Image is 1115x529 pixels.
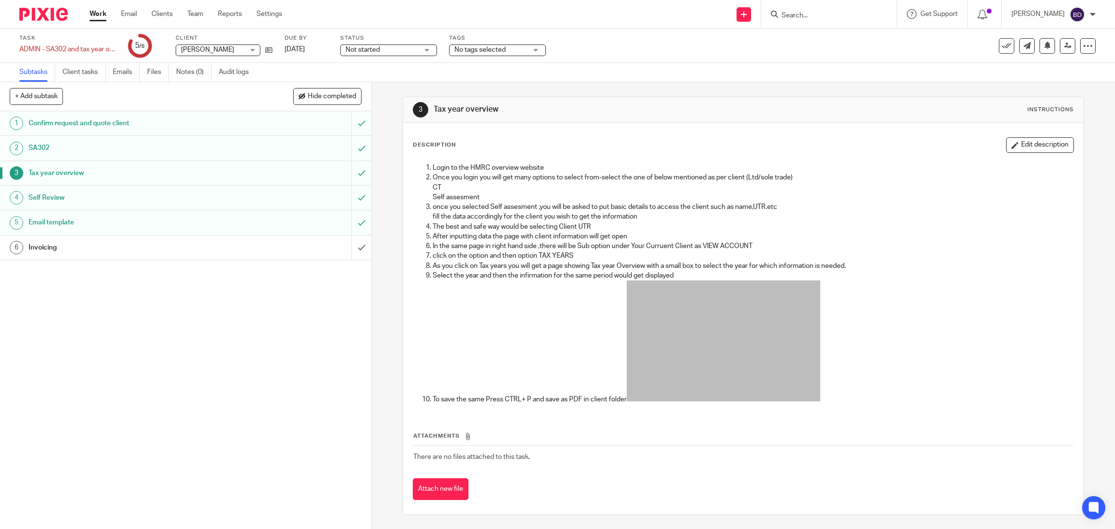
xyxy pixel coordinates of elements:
div: 3 [413,102,428,118]
label: Task [19,34,116,42]
a: Work [90,9,106,19]
div: 5 [135,40,145,51]
h1: Confirm request and quote client [29,116,238,131]
p: Description [413,141,456,149]
span: [DATE] [285,46,305,53]
label: Status [340,34,437,42]
h1: SA302 [29,141,238,155]
h1: Invoicing [29,240,238,255]
a: Email [121,9,137,19]
button: Hide completed [293,88,362,104]
p: The best and safe way would be selecting Client UTR [433,222,1073,232]
div: 4 [10,191,23,205]
span: Attachments [413,433,460,439]
img: svg%3E [1070,7,1085,22]
button: Attach new file [413,478,468,500]
span: Get Support [920,11,958,17]
p: Self assesment [433,192,1073,202]
label: Client [176,34,272,42]
h1: Tax year overview [434,104,764,115]
p: Select the year and then the infirmation for the same period would get displayed [433,271,1073,280]
a: Files [147,63,169,82]
div: 6 [10,241,23,254]
span: There are no files attached to this task. [413,454,530,460]
span: [PERSON_NAME] [181,46,234,53]
p: To save the same Press CTRL+ P and save as PDF in client folder [433,280,1073,404]
label: Due by [285,34,328,42]
a: Notes (0) [176,63,211,82]
a: Subtasks [19,63,55,82]
div: ADMIN - SA302 and tax year overview [19,44,116,54]
h1: Self Review [29,191,238,205]
div: 2 [10,142,23,155]
span: Hide completed [308,93,356,101]
div: 5 [10,216,23,230]
p: After inputting data the page with client information will get open [433,232,1073,241]
p: Once you login you will get many options to select from-select the one of below mentioned as per ... [433,173,1073,182]
label: Tags [449,34,546,42]
div: Instructions [1027,106,1074,114]
div: 3 [10,166,23,180]
p: As you click on Tax years you will get a page showing Tax year Overview with a small box to selec... [433,261,1073,271]
p: [PERSON_NAME] [1011,9,1065,19]
span: Not started [346,46,380,53]
h1: Tax year overview [29,166,238,180]
div: 1 [10,117,23,130]
a: Emails [113,63,140,82]
p: In the same page in right hand side ,there will be Sub option under Your Curruent Client as VIEW ... [433,241,1073,251]
a: Team [187,9,203,19]
h1: Email template [29,215,238,230]
a: Client tasks [62,63,105,82]
input: Search [781,12,868,20]
a: Reports [218,9,242,19]
a: Clients [151,9,173,19]
span: No tags selected [454,46,506,53]
p: click on the option and then option TAX YEARS [433,251,1073,261]
p: CT [433,183,1073,192]
p: once you selected Self assesment ,you will be asked to put basic details to access the client suc... [433,202,1073,212]
img: Pixie [19,8,68,21]
p: fill the data accordingly for the client you wish to get the information [433,212,1073,221]
small: /6 [139,44,145,49]
button: + Add subtask [10,88,63,104]
a: Settings [256,9,282,19]
button: Edit description [1006,137,1074,153]
p: Login to the HMRC overview website [433,163,1073,173]
a: Audit logs [219,63,256,82]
